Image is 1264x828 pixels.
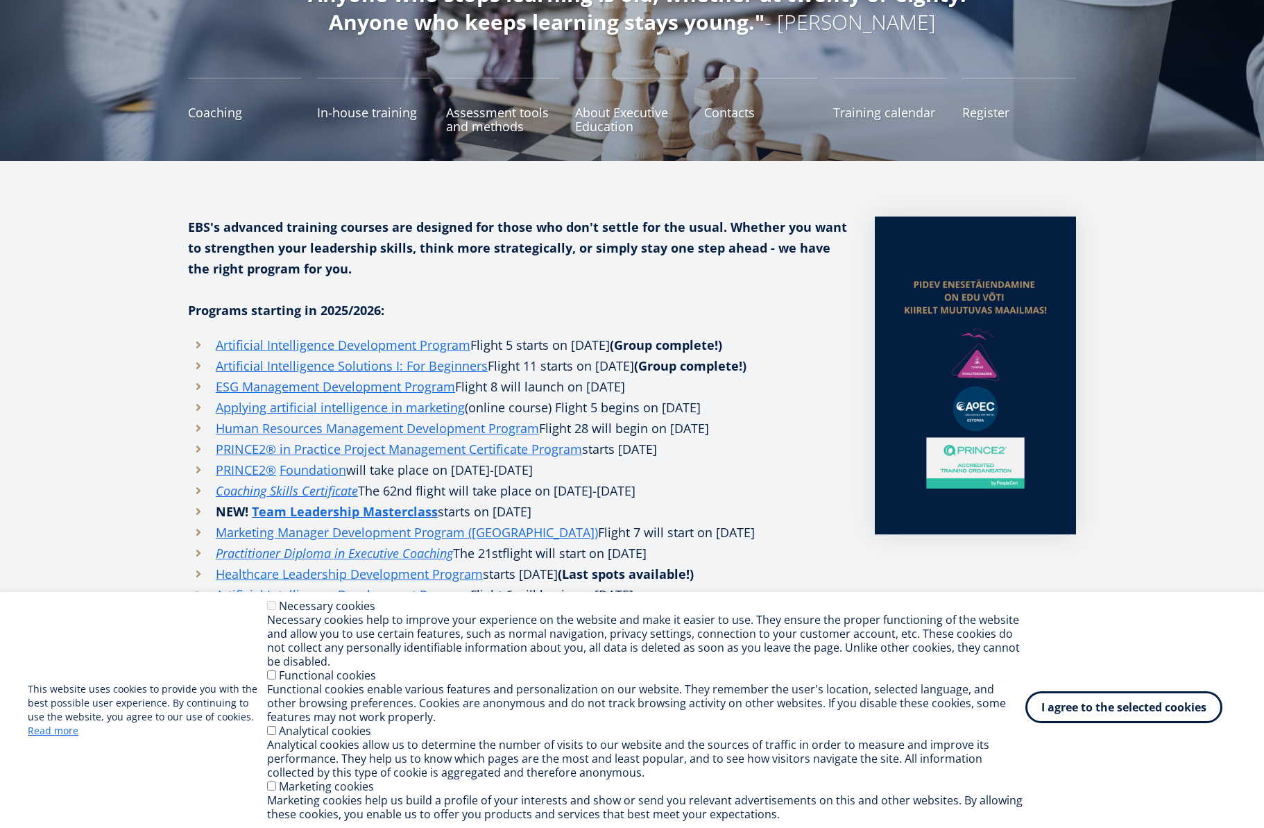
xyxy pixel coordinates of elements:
[438,503,531,520] font: starts on [DATE]
[280,459,346,480] a: Foundation
[188,78,302,133] a: Coaching
[279,598,375,614] font: Necessary cookies
[465,399,701,416] font: (online course) Flight 5 begins on [DATE]
[216,439,582,459] a: PRINCE2® in Practice Project Management Certificate Program
[216,480,358,501] a: Coaching Skills Certificate
[279,668,376,683] font: Functional cookies
[558,566,694,582] font: (Last spots available!)
[216,482,358,499] font: Coaching Skills Certificate
[216,420,539,437] font: Human Resources Management Development Program
[216,584,470,605] a: Artificial Intelligence Development Program
[453,545,502,561] font: The 21st
[962,104,1009,121] font: Register
[575,104,668,135] font: About Executive Education
[216,586,470,603] font: Artificial Intelligence Development Program
[216,462,266,478] font: PRINCE2
[962,78,1076,133] a: Register
[704,78,818,133] a: Contacts
[216,441,582,457] font: PRINCE2® in Practice Project Management Certificate Program
[279,723,371,738] font: Analytical cookies
[266,459,276,480] a: ®
[216,337,470,353] font: Artificial Intelligence Development Program
[279,779,374,794] font: Marketing cookies
[833,78,947,133] a: Training calendar
[634,357,746,374] font: (Group complete!)
[216,399,465,416] font: Applying artificial intelligence in marketing
[610,337,722,353] font: (Group complete!)
[470,586,633,603] font: Flight 6 will begin on [DATE]
[833,104,935,121] font: Training calendar
[575,78,689,133] a: About Executive Education
[483,566,558,582] font: starts [DATE]
[765,8,936,36] font: - [PERSON_NAME]
[266,462,276,478] font: ®
[317,104,417,121] font: In-house training
[455,378,625,395] font: Flight 8 will launch on [DATE]
[216,376,455,397] a: ESG Management Development Program
[216,564,483,584] a: Healthcare Leadership Development Program
[280,462,346,478] font: Foundation
[216,566,483,582] font: Healthcare Leadership Development Program
[582,441,657,457] font: starts [DATE]
[216,335,470,355] a: Artificial Intelligence Development Program
[216,418,539,439] a: Human Resources Management Development Program
[216,543,453,564] a: Practitioner Diploma in Executive Coaching
[28,724,78,738] a: Read more
[216,524,598,541] font: Marketing Manager Development Program ([GEOGRAPHIC_DATA])
[252,503,438,520] font: Team Leadership Masterclass
[216,503,248,520] font: NEW!
[188,219,847,277] font: EBS's advanced training courses are designed for those who don't settle for the usual. Whether yo...
[28,682,257,723] font: This website uses cookies to provide you with the best possible user experience. By continuing to...
[188,104,242,121] font: Coaching
[216,397,465,418] a: Applying artificial intelligence in marketing
[216,355,488,376] a: Artificial Intelligence Solutions I: For Beginners
[704,104,755,121] font: Contacts
[358,482,635,499] font: The 62nd flight will take place on [DATE]-[DATE]
[216,545,453,561] font: Practitioner Diploma in Executive Coaching
[267,682,1006,725] font: Functional cookies enable various features and personalization on our website. They remember the ...
[346,462,533,478] font: will take place on [DATE]-[DATE]
[502,545,647,561] font: flight will start on [DATE]
[539,420,709,437] font: Flight 28 will begin on [DATE]
[267,793,1023,822] font: Marketing cookies help us build a profile of your interests and show or send you relevant adverti...
[470,337,610,353] font: Flight 5 starts on [DATE]
[488,357,634,374] font: Flight 11 starts on [DATE]
[1041,700,1206,715] font: I agree to the selected cookies
[317,78,431,133] a: In-house training
[1025,691,1222,723] button: I agree to the selected cookies
[598,524,755,541] font: Flight 7 will start on [DATE]
[216,522,598,543] a: Marketing Manager Development Program ([GEOGRAPHIC_DATA])
[216,378,455,395] font: ESG Management Development Program
[267,737,989,780] font: Analytical cookies allow us to determine the number of visits to our website and the sources of t...
[446,104,549,135] font: Assessment tools and methods
[216,459,266,480] a: PRINCE2
[267,612,1020,669] font: Necessary cookies help to improve your experience on the website and make it easier to use. They ...
[252,501,438,522] a: Team Leadership Masterclass
[216,357,488,374] font: Artificial Intelligence Solutions I: For Beginners
[446,78,560,133] a: Assessment tools and methods
[188,302,384,319] font: Programs starting in 2025/2026:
